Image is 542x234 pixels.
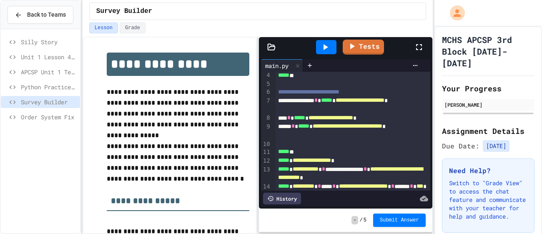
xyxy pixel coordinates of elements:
div: [PERSON_NAME] [444,101,532,108]
p: Switch to "Grade View" to access the chat feature and communicate with your teacher for help and ... [449,179,527,221]
div: 11 [261,148,271,157]
button: Grade [120,23,146,33]
div: 8 [261,114,271,123]
div: 12 [261,157,271,166]
span: Survey Builder [21,98,77,106]
div: 6 [261,88,271,97]
span: APCSP Unit 1 Test - Programming Question [21,68,77,76]
span: Python Practice 1 [21,83,77,91]
span: 5 [364,217,366,224]
span: - [351,216,358,224]
div: 13 [261,166,271,183]
h2: Assignment Details [442,125,534,137]
div: My Account [441,3,467,23]
span: Silly Story [21,38,77,46]
button: Lesson [89,23,118,33]
span: Unit 1 Lesson 4 Practice [21,53,77,61]
span: Survey Builder [96,6,152,16]
span: [DATE] [483,140,509,152]
div: 9 [261,123,271,140]
span: Order System Fix [21,113,77,121]
div: main.py [261,59,303,72]
div: 7 [261,97,271,114]
h2: Your Progress [442,83,534,94]
div: 4 [261,71,271,80]
button: Back to Teams [8,6,73,24]
a: Tests [343,40,384,55]
span: Back to Teams [27,10,66,19]
span: Submit Answer [380,217,419,224]
span: / [360,217,363,224]
div: 10 [261,140,271,148]
div: 14 [261,183,271,200]
span: Due Date: [442,141,479,151]
div: History [263,193,301,204]
h1: MCHS APCSP 3rd Block [DATE]-[DATE] [442,34,534,69]
button: Submit Answer [373,214,426,227]
div: main.py [261,61,293,70]
div: 5 [261,80,271,88]
h3: Need Help? [449,166,527,176]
